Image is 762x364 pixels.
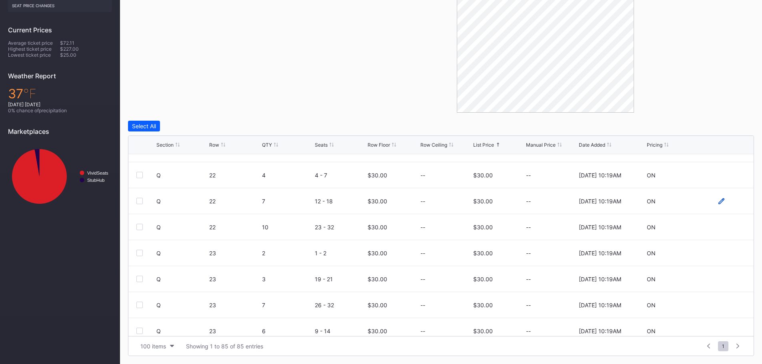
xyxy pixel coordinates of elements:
[420,302,425,308] div: --
[718,341,728,351] span: 1
[473,224,493,231] div: $30.00
[209,328,260,334] div: 23
[368,276,387,282] div: $30.00
[136,341,178,352] button: 100 items
[579,142,605,148] div: Date Added
[647,328,656,334] div: ON
[647,276,656,282] div: ON
[262,198,313,205] div: 7
[8,52,60,58] div: Lowest ticket price
[420,276,425,282] div: --
[8,141,112,211] svg: Chart title
[579,172,621,179] div: [DATE] 10:19AM
[526,276,577,282] div: --
[156,328,207,334] div: Q
[315,198,366,205] div: 12 - 18
[60,52,112,58] div: $25.00
[8,40,60,46] div: Average ticket price
[647,302,656,308] div: ON
[60,46,112,52] div: $227.00
[647,172,656,179] div: ON
[262,142,272,148] div: QTY
[315,172,366,179] div: 4 - 7
[579,224,621,231] div: [DATE] 10:19AM
[526,328,577,334] div: --
[8,107,112,113] div: 0 % chance of precipitation
[209,224,260,231] div: 22
[526,250,577,257] div: --
[315,302,366,308] div: 26 - 32
[156,276,207,282] div: Q
[315,142,328,148] div: Seats
[262,172,313,179] div: 4
[209,142,219,148] div: Row
[60,40,112,46] div: $72.11
[420,198,425,205] div: --
[526,172,577,179] div: --
[647,198,656,205] div: ON
[473,276,493,282] div: $30.00
[473,302,493,308] div: $30.00
[262,250,313,257] div: 2
[368,142,390,148] div: Row Floor
[140,343,166,350] div: 100 items
[420,250,425,257] div: --
[156,302,207,308] div: Q
[8,127,112,135] div: Marketplaces
[473,198,493,205] div: $30.00
[132,123,156,129] div: Select All
[8,86,112,101] div: 37
[647,224,656,231] div: ON
[579,328,621,334] div: [DATE] 10:19AM
[315,328,366,334] div: 9 - 14
[368,198,387,205] div: $30.00
[579,276,621,282] div: [DATE] 10:19AM
[186,343,263,350] div: Showing 1 to 85 of 85 entries
[209,302,260,308] div: 23
[209,172,260,179] div: 22
[579,198,621,205] div: [DATE] 10:19AM
[262,276,313,282] div: 3
[526,142,556,148] div: Manual Price
[87,178,105,183] text: StubHub
[8,46,60,52] div: Highest ticket price
[368,328,387,334] div: $30.00
[473,142,494,148] div: List Price
[473,250,493,257] div: $30.00
[420,328,425,334] div: --
[8,72,112,80] div: Weather Report
[315,224,366,231] div: 23 - 32
[156,172,207,179] div: Q
[156,142,174,148] div: Section
[262,302,313,308] div: 7
[647,250,656,257] div: ON
[368,172,387,179] div: $30.00
[315,276,366,282] div: 19 - 21
[368,250,387,257] div: $30.00
[315,250,366,257] div: 1 - 2
[473,172,493,179] div: $30.00
[526,302,577,308] div: --
[368,302,387,308] div: $30.00
[87,171,108,175] text: VividSeats
[156,250,207,257] div: Q
[579,250,621,257] div: [DATE] 10:19AM
[156,224,207,231] div: Q
[8,101,112,107] div: [DATE] [DATE]
[420,172,425,179] div: --
[526,198,577,205] div: --
[647,142,662,148] div: Pricing
[209,250,260,257] div: 23
[526,224,577,231] div: --
[368,224,387,231] div: $30.00
[473,328,493,334] div: $30.00
[420,224,425,231] div: --
[579,302,621,308] div: [DATE] 10:19AM
[209,276,260,282] div: 23
[209,198,260,205] div: 22
[156,198,207,205] div: Q
[262,328,313,334] div: 6
[23,86,36,101] span: ℉
[420,142,447,148] div: Row Ceiling
[128,121,160,131] button: Select All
